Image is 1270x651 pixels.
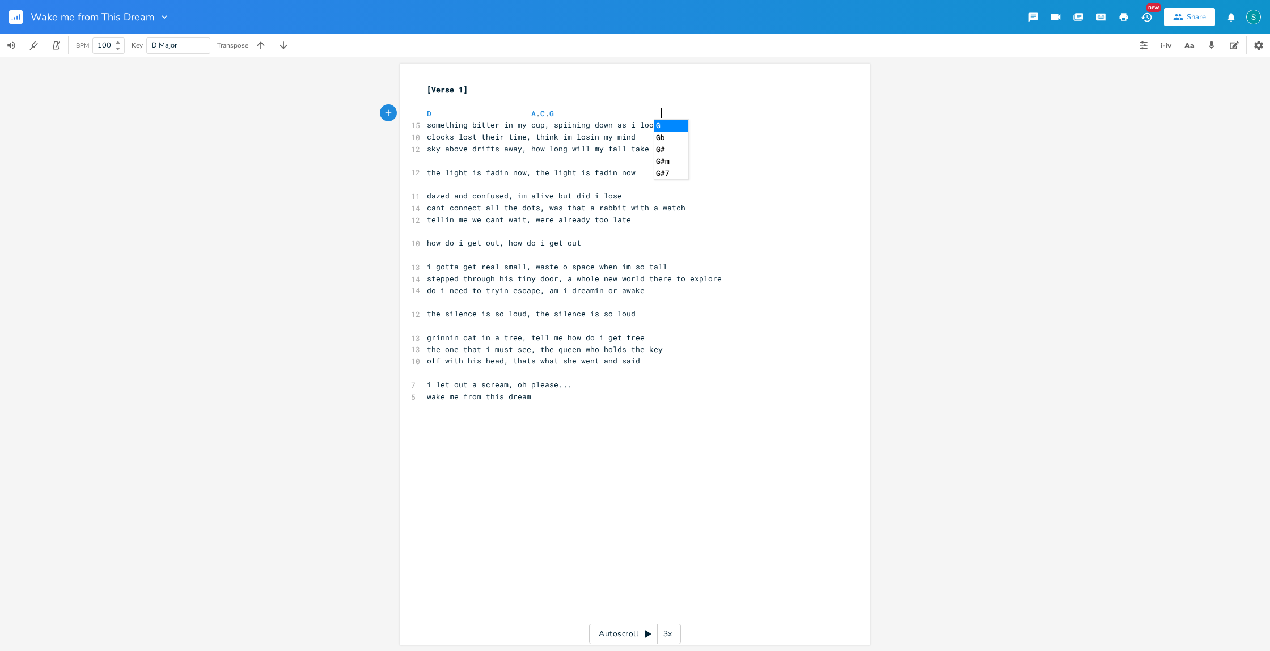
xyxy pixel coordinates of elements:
[427,108,554,119] span: . .
[427,191,622,201] span: dazed and confused, im alive but did i lose
[427,344,663,354] span: the one that i must see, the queen who holds the key
[1246,10,1261,24] img: Stevie Jay
[427,202,685,213] span: cant connect all the dots, was that a rabbit with a watch
[549,108,554,119] span: G
[427,238,581,248] span: how do i get out, how do i get out
[654,143,688,155] li: G#
[589,624,681,644] div: Autoscroll
[427,379,572,390] span: i let out a scream, oh please...
[654,155,688,167] li: G#m
[427,285,645,295] span: do i need to tryin escape, am i dreamin or awake
[658,624,678,644] div: 3x
[427,273,722,284] span: stepped through his tiny door, a whole new world there to explore
[427,120,672,130] span: something bitter in my cup, spiining down as i look up
[1146,3,1161,12] div: New
[132,42,143,49] div: Key
[151,40,177,50] span: D Major
[427,391,531,401] span: wake me from this dream
[427,84,468,95] span: [Verse 1]
[217,42,248,49] div: Transpose
[427,167,636,177] span: the light is fadin now, the light is fadin now
[427,108,431,119] span: D
[531,108,536,119] span: A
[427,308,636,319] span: the silence is so loud, the silence is so loud
[427,132,636,142] span: clocks lost their time, think im losin my mind
[427,214,631,225] span: tellin me we cant wait, were already too late
[654,120,688,132] li: G
[427,356,640,366] span: off with his head, thats what she went and said
[427,332,645,343] span: grinnin cat in a tree, tell me how do i get free
[654,167,688,179] li: G#7
[1164,8,1215,26] button: Share
[427,261,667,272] span: i gotta get real small, waste o space when im so tall
[31,12,154,22] span: Wake me from This Dream
[427,143,649,154] span: sky above drifts away, how long will my fall take
[654,132,688,143] li: Gb
[1187,12,1206,22] div: Share
[76,43,89,49] div: BPM
[1135,7,1158,27] button: New
[540,108,545,119] span: C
